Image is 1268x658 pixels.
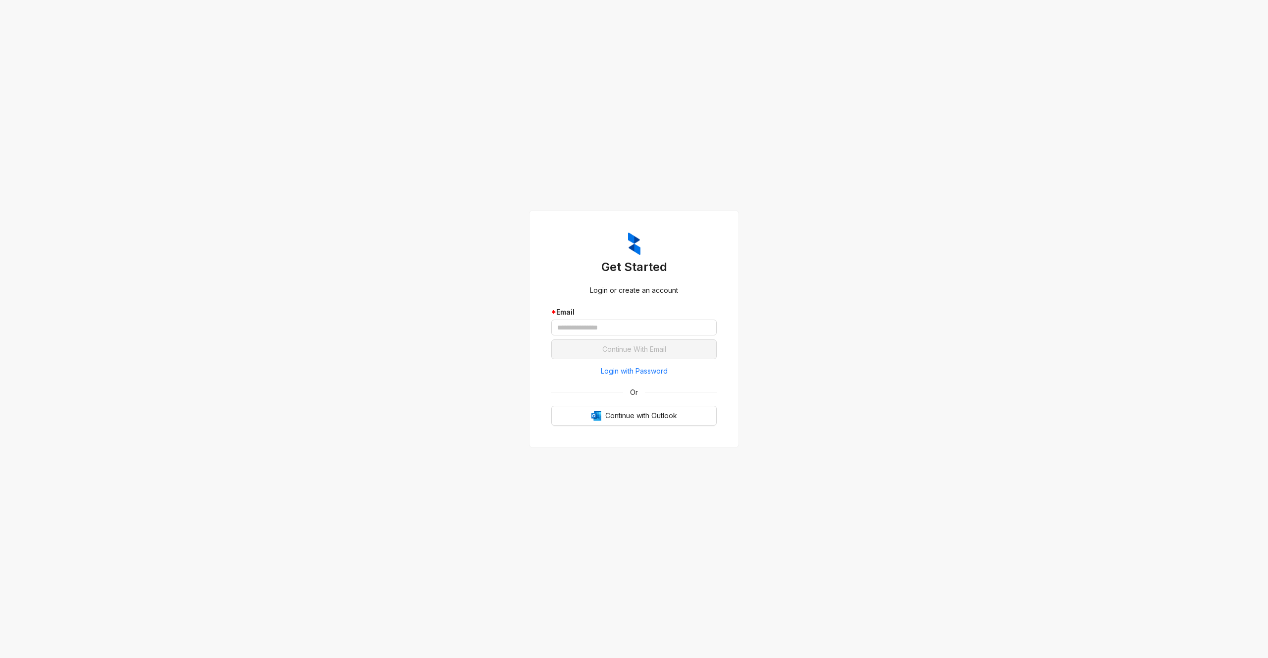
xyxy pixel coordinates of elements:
span: Login with Password [601,366,668,377]
button: Continue With Email [551,339,717,359]
div: Login or create an account [551,285,717,296]
button: OutlookContinue with Outlook [551,406,717,426]
span: Or [623,387,645,398]
h3: Get Started [551,259,717,275]
button: Login with Password [551,363,717,379]
img: ZumaIcon [628,232,640,255]
img: Outlook [591,411,601,421]
span: Continue with Outlook [605,410,677,421]
div: Email [551,307,717,318]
